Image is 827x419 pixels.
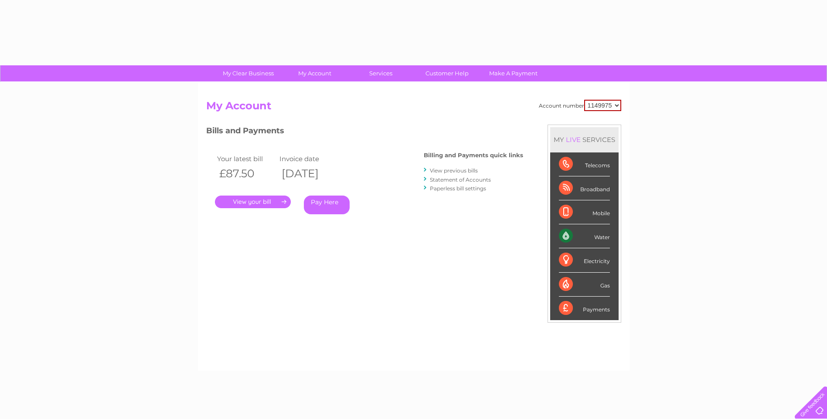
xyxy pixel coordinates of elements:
a: Statement of Accounts [430,176,491,183]
a: Paperless bill settings [430,185,486,192]
div: Telecoms [559,152,610,176]
div: Electricity [559,248,610,272]
a: View previous bills [430,167,478,174]
div: MY SERVICES [550,127,619,152]
td: Invoice date [277,153,340,165]
h4: Billing and Payments quick links [424,152,523,159]
h3: Bills and Payments [206,125,523,140]
a: Services [345,65,417,81]
div: Gas [559,273,610,297]
div: Payments [559,297,610,320]
a: My Clear Business [212,65,284,81]
a: Customer Help [411,65,483,81]
td: Your latest bill [215,153,278,165]
a: . [215,196,291,208]
th: £87.50 [215,165,278,182]
div: Water [559,224,610,248]
div: LIVE [564,135,582,144]
div: Account number [539,100,621,111]
h2: My Account [206,100,621,116]
div: Mobile [559,200,610,224]
a: Pay Here [304,196,350,214]
th: [DATE] [277,165,340,182]
div: Broadband [559,176,610,200]
a: Make A Payment [477,65,549,81]
a: My Account [279,65,351,81]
